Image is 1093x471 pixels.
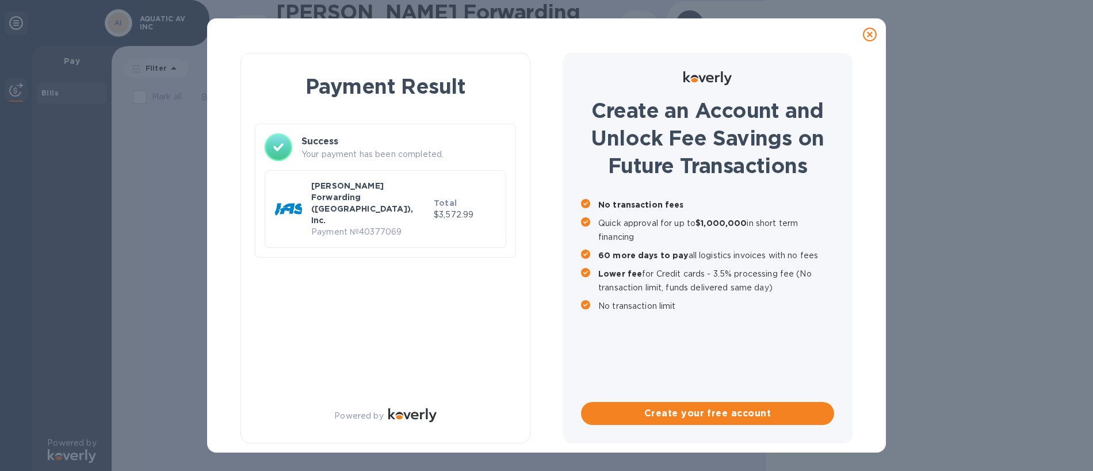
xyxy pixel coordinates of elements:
p: Payment № 40377069 [311,226,429,238]
img: Logo [388,408,437,422]
b: Lower fee [598,269,642,278]
img: Logo [683,71,732,85]
p: Quick approval for up to in short term financing [598,216,834,244]
span: Create your free account [590,407,825,420]
h1: Payment Result [259,72,511,101]
p: $3,572.99 [434,209,496,221]
b: $1,000,000 [695,219,747,228]
b: 60 more days to pay [598,251,689,260]
p: Your payment has been completed. [301,148,506,160]
b: No transaction fees [598,200,684,209]
p: for Credit cards - 3.5% processing fee (No transaction limit, funds delivered same day) [598,267,834,294]
h1: Create an Account and Unlock Fee Savings on Future Transactions [581,97,834,179]
p: all logistics invoices with no fees [598,248,834,262]
b: Total [434,198,457,208]
p: [PERSON_NAME] Forwarding ([GEOGRAPHIC_DATA]), Inc. [311,180,429,226]
p: No transaction limit [598,299,834,313]
button: Create your free account [581,402,834,425]
h3: Success [301,135,506,148]
p: Powered by [334,410,383,422]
